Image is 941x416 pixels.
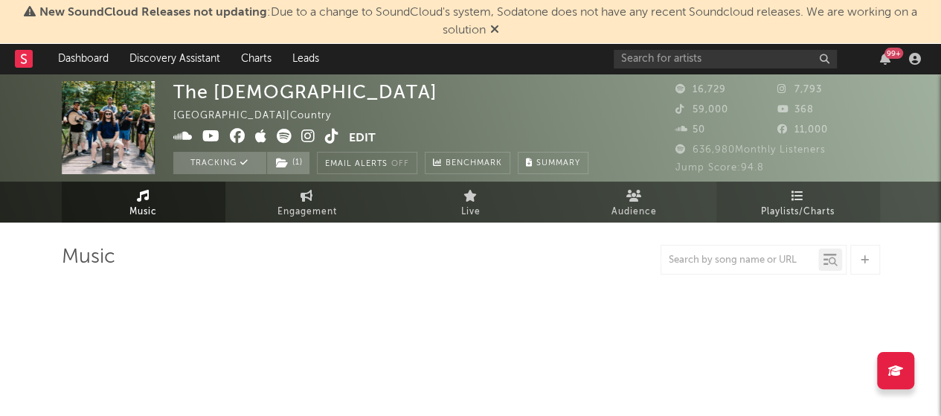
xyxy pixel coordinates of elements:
[761,203,835,221] span: Playlists/Charts
[777,125,828,135] span: 11,000
[675,85,726,95] span: 16,729
[777,85,822,95] span: 7,793
[518,152,588,174] button: Summary
[446,155,502,173] span: Benchmark
[282,44,330,74] a: Leads
[675,125,705,135] span: 50
[225,182,389,223] a: Engagement
[267,152,309,174] button: (1)
[614,50,837,68] input: Search for artists
[675,145,826,155] span: 636,980 Monthly Listeners
[62,182,225,223] a: Music
[461,203,481,221] span: Live
[389,182,553,223] a: Live
[553,182,716,223] a: Audience
[884,48,903,59] div: 99 +
[173,152,266,174] button: Tracking
[490,25,499,36] span: Dismiss
[231,44,282,74] a: Charts
[536,159,580,167] span: Summary
[349,129,376,147] button: Edit
[119,44,231,74] a: Discovery Assistant
[277,203,337,221] span: Engagement
[661,255,818,266] input: Search by song name or URL
[317,152,417,174] button: Email AlertsOff
[777,105,814,115] span: 368
[391,160,409,168] em: Off
[425,152,510,174] a: Benchmark
[716,182,880,223] a: Playlists/Charts
[129,203,157,221] span: Music
[39,7,267,19] span: New SoundCloud Releases not updating
[39,7,917,36] span: : Due to a change to SoundCloud's system, Sodatone does not have any recent Soundcloud releases. ...
[173,81,437,103] div: The [DEMOGRAPHIC_DATA]
[173,107,348,125] div: [GEOGRAPHIC_DATA] | Country
[880,53,890,65] button: 99+
[611,203,657,221] span: Audience
[266,152,310,174] span: ( 1 )
[48,44,119,74] a: Dashboard
[675,163,764,173] span: Jump Score: 94.8
[675,105,728,115] span: 59,000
